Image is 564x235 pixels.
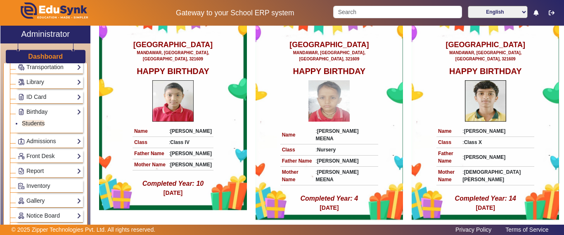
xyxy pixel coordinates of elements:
[436,148,461,166] td: Father Name
[0,26,90,43] a: Administrator
[26,182,50,189] span: Inventory
[133,41,213,50] h1: [GEOGRAPHIC_DATA]
[133,148,167,159] td: Father Name
[164,189,182,197] p: [DATE]
[464,128,506,134] strong: [PERSON_NAME]
[333,6,462,18] input: Search
[18,181,81,191] a: Inventory
[280,166,314,185] td: Mother Name
[170,162,212,168] strong: [PERSON_NAME]
[142,179,204,189] p: Completed Year: 10
[314,155,378,166] td: :
[449,66,522,76] h2: HAPPY BIRTHDAY
[476,204,495,212] p: [DATE]
[315,169,358,182] strong: [PERSON_NAME] MEENA
[22,120,45,127] a: Students
[464,154,506,160] strong: [PERSON_NAME]
[170,128,212,134] strong: [PERSON_NAME]
[461,126,534,137] td: :
[280,155,314,166] td: Father Name
[170,151,212,156] strong: [PERSON_NAME]
[436,166,461,185] td: Mother Name
[308,80,350,122] img: Student Profile
[501,224,552,235] a: Terms of Service
[464,139,482,145] strong: Class X
[314,144,378,155] td: :
[436,137,461,148] td: Class
[317,158,359,164] strong: [PERSON_NAME]
[314,126,378,144] td: :
[133,159,167,170] td: Mother Name
[317,147,336,153] strong: Nursery
[167,159,213,170] td: :
[146,9,325,17] h5: Gateway to your School ERP system
[436,126,461,137] td: Name
[28,53,63,60] h3: Dashboard
[167,137,213,148] td: :
[465,80,506,122] img: Student Profile
[170,139,190,145] strong: Class IV
[315,128,358,141] strong: [PERSON_NAME] MEENA
[451,224,495,235] a: Privacy Policy
[133,137,167,148] td: Class
[301,194,358,204] p: Completed Year: 4
[280,144,314,155] td: Class
[152,80,194,122] img: Student Profile
[133,126,167,137] td: Name
[21,29,70,39] h2: Administrator
[320,204,339,212] p: [DATE]
[461,148,534,166] td: :
[28,52,63,61] a: Dashboard
[455,194,517,204] p: Completed Year: 14
[124,50,222,62] p: MANDAWAR, [GEOGRAPHIC_DATA], [GEOGRAPHIC_DATA], 321609
[280,50,378,62] p: MANDAWAR, [GEOGRAPHIC_DATA], [GEOGRAPHIC_DATA], 321609
[461,166,534,185] td: :
[462,169,521,182] strong: [DEMOGRAPHIC_DATA][PERSON_NAME]
[12,225,156,234] p: © 2025 Zipper Technologies Pvt. Ltd. All rights reserved.
[18,183,24,189] img: Inventory.png
[167,148,213,159] td: :
[436,50,534,62] p: MANDAWAR, [GEOGRAPHIC_DATA], [GEOGRAPHIC_DATA], 321609
[280,126,314,144] td: Name
[446,41,525,50] h1: [GEOGRAPHIC_DATA]
[461,137,534,148] td: :
[167,126,213,137] td: :
[137,66,209,76] h2: HAPPY BIRTHDAY
[314,166,378,185] td: :
[293,66,366,76] h2: HAPPY BIRTHDAY
[289,41,369,50] h1: [GEOGRAPHIC_DATA]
